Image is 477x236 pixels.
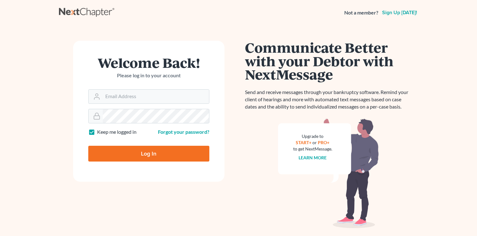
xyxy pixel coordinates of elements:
[299,155,327,160] a: Learn more
[103,90,209,103] input: Email Address
[312,140,317,145] span: or
[293,133,332,139] div: Upgrade to
[381,10,418,15] a: Sign up [DATE]!
[88,56,209,69] h1: Welcome Back!
[318,140,329,145] a: PRO+
[88,72,209,79] p: Please log in to your account
[245,41,412,81] h1: Communicate Better with your Debtor with NextMessage
[293,146,332,152] div: to get NextMessage.
[344,9,378,16] strong: Not a member?
[245,89,412,110] p: Send and receive messages through your bankruptcy software. Remind your client of hearings and mo...
[296,140,311,145] a: START+
[158,129,209,135] a: Forgot your password?
[278,118,379,228] img: nextmessage_bg-59042aed3d76b12b5cd301f8e5b87938c9018125f34e5fa2b7a6b67550977c72.svg
[88,146,209,162] input: Log In
[97,128,137,136] label: Keep me logged in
